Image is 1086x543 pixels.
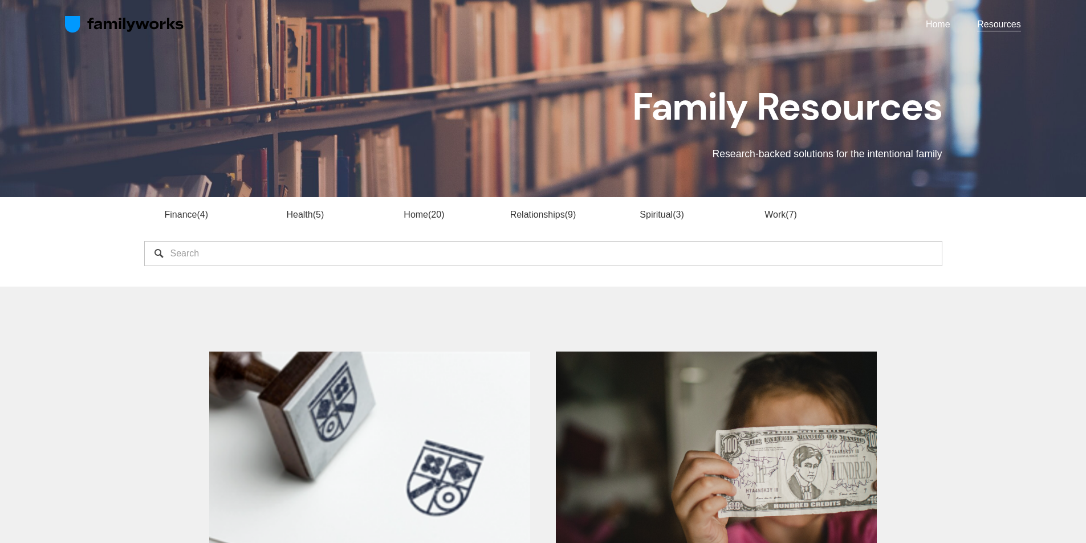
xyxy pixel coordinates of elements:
span: 7 [786,210,797,219]
a: Finance4 [165,210,208,219]
h1: Family Resources [344,85,942,128]
a: Resources [977,17,1020,32]
span: 20 [428,210,444,219]
p: Research-backed solutions for the intentional family [344,146,942,161]
a: Home20 [404,210,444,219]
a: Work7 [764,210,797,219]
a: Relationships9 [510,210,576,219]
img: FamilyWorks [65,15,184,34]
a: Spiritual3 [640,210,684,219]
a: Home [926,17,950,32]
input: Search [144,241,942,266]
span: 9 [565,210,576,219]
span: 4 [197,210,208,219]
a: Health5 [286,210,324,219]
span: 5 [313,210,324,219]
span: 3 [673,210,684,219]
